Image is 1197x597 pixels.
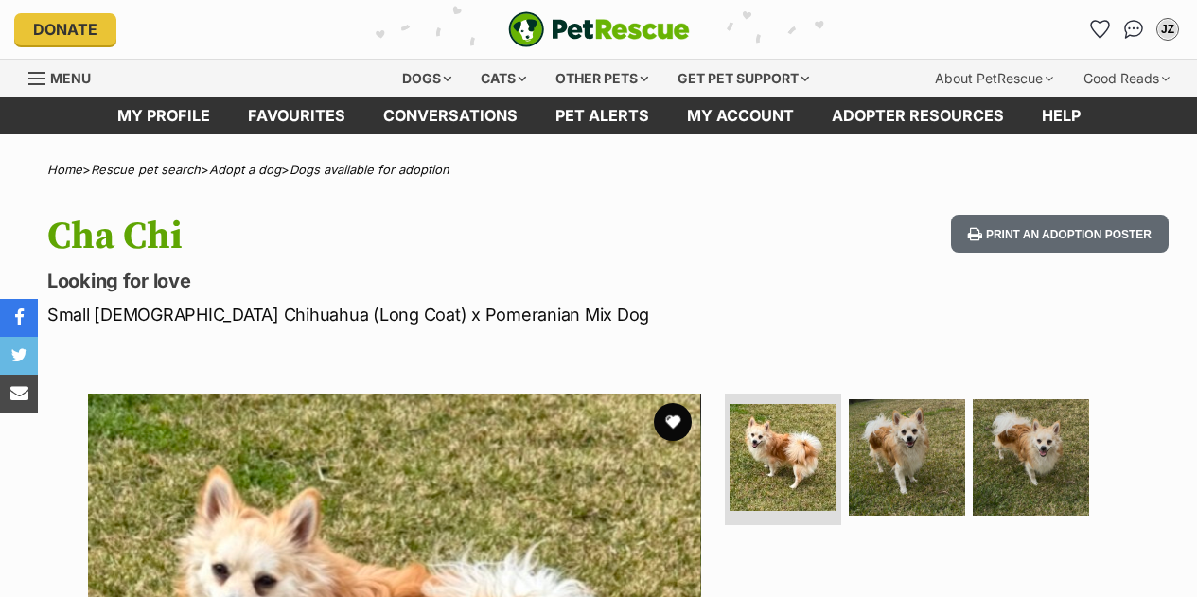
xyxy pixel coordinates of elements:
div: Cats [467,60,539,97]
span: Menu [50,70,91,86]
div: Get pet support [664,60,822,97]
a: My account [668,97,813,134]
a: Pet alerts [537,97,668,134]
a: Rescue pet search [91,162,201,177]
p: Looking for love [47,268,731,294]
button: Print an adoption poster [951,215,1169,254]
a: Donate [14,13,116,45]
a: Favourites [1084,14,1115,44]
a: PetRescue [508,11,690,47]
img: chat-41dd97257d64d25036548639549fe6c8038ab92f7586957e7f3b1b290dea8141.svg [1124,20,1144,39]
a: Favourites [229,97,364,134]
a: Dogs available for adoption [290,162,449,177]
img: Photo of Cha Chi [730,404,836,511]
div: Other pets [542,60,661,97]
div: About PetRescue [922,60,1066,97]
a: Home [47,162,82,177]
h1: Cha Chi [47,215,731,258]
img: Photo of Cha Chi [973,399,1089,516]
div: JZ [1158,20,1177,39]
button: favourite [654,403,692,441]
ul: Account quick links [1084,14,1183,44]
div: Dogs [389,60,465,97]
a: Adopt a dog [209,162,281,177]
button: My account [1153,14,1183,44]
div: Good Reads [1070,60,1183,97]
img: Photo of Cha Chi [849,399,965,516]
a: Help [1023,97,1100,134]
a: Menu [28,60,104,94]
p: Small [DEMOGRAPHIC_DATA] Chihuahua (Long Coat) x Pomeranian Mix Dog [47,302,731,327]
img: logo-e224e6f780fb5917bec1dbf3a21bbac754714ae5b6737aabdf751b685950b380.svg [508,11,690,47]
a: Conversations [1118,14,1149,44]
a: My profile [98,97,229,134]
a: Adopter resources [813,97,1023,134]
a: conversations [364,97,537,134]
